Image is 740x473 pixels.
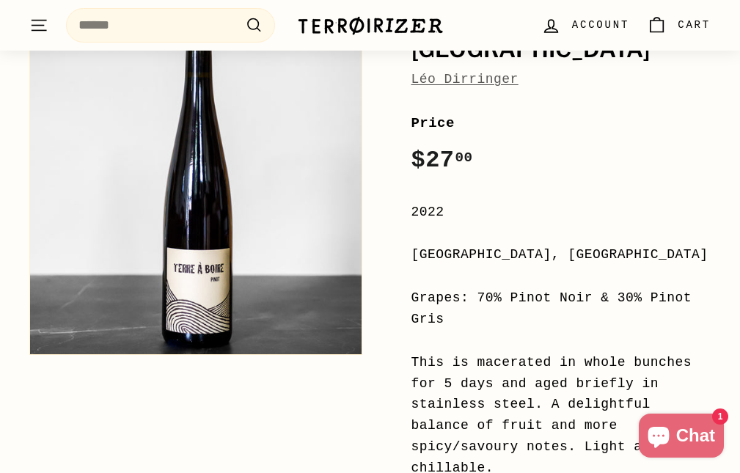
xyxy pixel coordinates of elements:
div: 2022 [411,202,711,223]
h1: [PERSON_NAME][GEOGRAPHIC_DATA] [411,12,711,62]
div: Grapes: 70% Pinot Noir & 30% Pinot Gris [411,287,711,330]
inbox-online-store-chat: Shopify online store chat [634,414,728,461]
a: Cart [638,4,719,47]
a: Account [532,4,638,47]
sup: 00 [455,150,472,166]
span: Cart [678,17,711,33]
span: $27 [411,147,473,174]
label: Price [411,112,711,134]
span: Account [572,17,629,33]
a: Léo Dirringer [411,72,519,87]
div: [GEOGRAPHIC_DATA], [GEOGRAPHIC_DATA] [411,244,711,265]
